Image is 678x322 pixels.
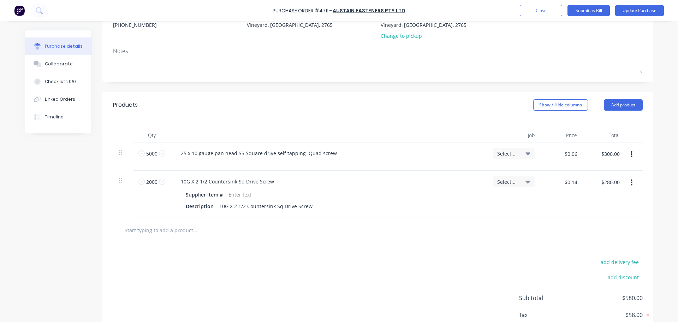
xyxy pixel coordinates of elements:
[596,257,643,267] button: add delivery fee
[113,47,643,55] div: Notes
[25,90,91,108] button: Linked Orders
[45,114,64,120] div: Timeline
[519,311,572,319] span: Tax
[381,32,466,40] div: Change to pickup
[567,5,610,16] button: Submit as Bill
[45,78,76,85] div: Checklists 0/0
[183,201,216,211] div: Description
[540,128,583,142] div: Price
[572,294,643,302] span: $580.00
[533,99,588,111] button: Show / Hide columns
[216,201,315,211] div: 10G X 2 1/2 Countersink Sq Drive Screw
[519,294,572,302] span: Sub total
[45,61,73,67] div: Collaborate
[333,7,405,14] a: Austain Fasteners Pty Ltd
[134,128,169,142] div: Qty
[583,128,625,142] div: Total
[247,21,333,29] div: Vineyard, [GEOGRAPHIC_DATA], 2765
[604,99,643,111] button: Add product
[273,7,332,14] div: Purchase Order #4711 -
[497,150,518,157] span: Select...
[45,96,75,103] div: Linked Orders
[113,21,180,29] div: [PHONE_NUMBER]
[175,176,280,187] div: 10G X 2 1/2 Countersink Sq Drive Screw
[25,73,91,90] button: Checklists 0/0
[603,273,643,282] button: add discount
[25,108,91,126] button: Timeline
[183,189,226,200] div: Supplier Item #
[175,148,343,158] div: 25 x 10 gauge pan head SS Square drive self tapping Quad screw
[25,55,91,73] button: Collaborate
[14,5,25,16] img: Factory
[487,128,540,142] div: Job
[497,178,518,186] span: Select...
[572,311,643,319] span: $58.00
[520,5,562,16] button: Close
[124,223,266,237] input: Start typing to add a product...
[45,43,83,49] div: Purchase details
[25,37,91,55] button: Purchase details
[113,101,138,109] div: Products
[381,21,466,29] div: Vineyard, [GEOGRAPHIC_DATA], 2765
[615,5,664,16] button: Update Purchase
